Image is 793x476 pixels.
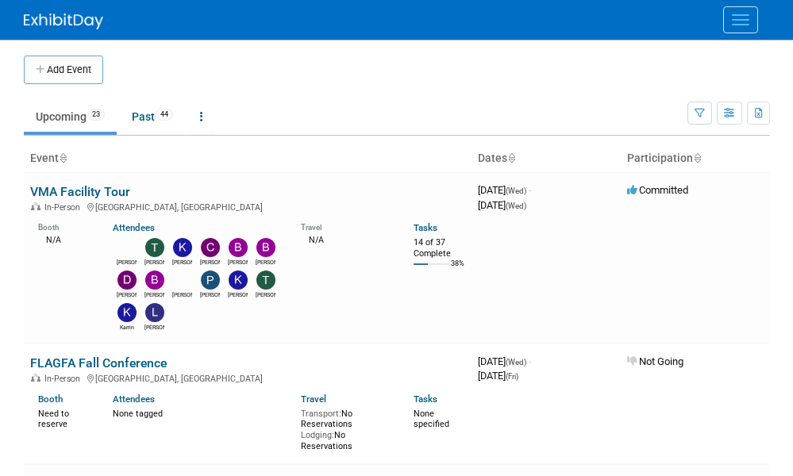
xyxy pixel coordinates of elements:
span: Transport: [301,409,341,419]
span: Not Going [627,355,683,367]
img: Tony Lewis [256,271,275,290]
a: VMA Facility Tour [30,184,130,199]
img: Karrin Scott [117,303,137,322]
img: Teri Beth Perkins [145,238,164,257]
img: Lee Feeser [145,303,164,322]
span: [DATE] [478,370,518,382]
img: Kim M [229,271,248,290]
img: Christopher Thompson [201,238,220,257]
div: Travel [301,217,390,232]
div: Need to reserve [38,405,90,430]
a: Booth [38,393,63,405]
div: Lee Feeser [144,322,164,332]
div: Kim M [228,290,248,299]
span: [DATE] [478,184,531,196]
a: Tasks [414,393,437,405]
span: [DATE] [478,199,526,211]
span: 23 [87,109,105,121]
div: [GEOGRAPHIC_DATA], [GEOGRAPHIC_DATA] [30,200,465,213]
span: In-Person [44,202,85,213]
div: Tony Lewis [256,290,275,299]
span: Committed [627,184,688,196]
div: Teri Beth Perkins [144,257,164,267]
div: Kelly Seliga [172,257,192,267]
div: No Reservations No Reservations [301,405,390,452]
div: [GEOGRAPHIC_DATA], [GEOGRAPHIC_DATA] [30,371,465,384]
div: Karrin Scott [117,322,137,332]
img: David Perry [117,271,137,290]
a: Sort by Start Date [507,152,515,164]
div: Patrick Champagne [200,290,220,299]
span: None specified [414,409,449,430]
span: (Wed) [506,358,526,367]
img: Ryan McHugh [173,271,192,290]
span: In-Person [44,374,85,384]
a: Sort by Event Name [59,152,67,164]
img: Kelly Seliga [173,238,192,257]
button: Menu [723,6,758,33]
div: None tagged [113,405,289,420]
a: Past44 [120,102,185,132]
span: (Wed) [506,186,526,195]
img: Patrick Champagne [201,271,220,290]
a: Tasks [414,222,437,233]
button: Add Event [24,56,103,84]
img: Brian Lee [145,271,164,290]
span: (Wed) [506,202,526,210]
div: Brian Lee [144,290,164,299]
a: FLAGFA Fall Conference [30,355,167,370]
span: [DATE] [478,355,531,367]
a: Travel [301,393,326,405]
span: (Fri) [506,372,518,381]
a: Attendees [113,393,155,405]
div: David Perry [117,290,137,299]
div: N/A [301,233,390,246]
img: Amanda Smith [117,238,137,257]
div: Christopher Thompson [200,257,220,267]
th: Event [24,145,472,172]
a: Sort by Participation Type [693,152,701,164]
img: In-Person Event [31,374,40,382]
th: Participation [621,145,770,172]
a: Attendees [113,222,155,233]
img: In-Person Event [31,202,40,210]
th: Dates [472,145,621,172]
div: Bobby Zitzka [228,257,248,267]
span: Lodging: [301,430,334,440]
div: Brian Peek [256,257,275,267]
img: Bobby Zitzka [229,238,248,257]
div: Ryan McHugh [172,290,192,299]
div: Booth [38,217,90,232]
div: 14 of 37 Complete [414,237,465,259]
span: - [529,355,531,367]
span: 44 [156,109,173,121]
td: 38% [451,259,464,281]
img: Brian Peek [256,238,275,257]
div: N/A [38,233,90,246]
img: ExhibitDay [24,13,103,29]
span: - [529,184,531,196]
div: Amanda Smith [117,257,137,267]
a: Upcoming23 [24,102,117,132]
